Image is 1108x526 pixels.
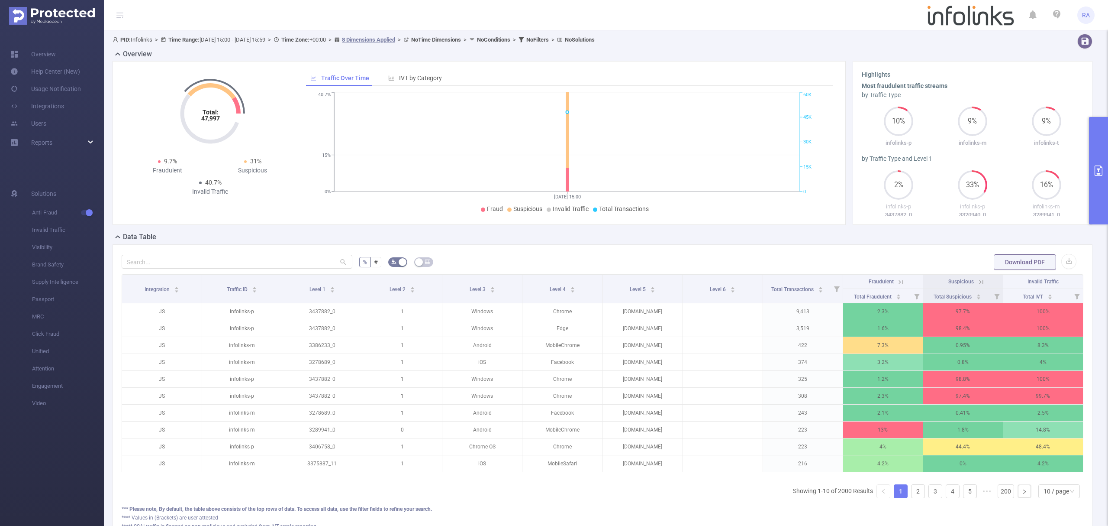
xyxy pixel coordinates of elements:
tspan: 15K [803,164,812,170]
span: Fraudulent [869,279,894,285]
p: 325 [763,371,843,387]
a: Help Center (New) [10,63,80,80]
span: MRC [32,308,104,325]
p: 98.4% [923,320,1003,337]
div: Invalid Traffic [167,187,253,196]
div: Sort [252,286,257,291]
p: 1.2% [843,371,923,387]
a: 4 [946,485,959,498]
span: Total Transactions [771,286,815,292]
tspan: 0% [325,189,331,195]
span: Invalid Traffic [553,205,589,212]
b: PID: [120,36,131,43]
li: 1 [894,484,908,498]
i: icon: caret-up [731,286,735,288]
li: 5 [963,484,977,498]
i: icon: caret-down [174,289,179,292]
p: 100% [1003,303,1083,320]
p: Windows [442,388,522,404]
p: 3320940_0 [936,211,1010,219]
p: 1 [362,455,442,472]
p: [DOMAIN_NAME] [602,337,682,354]
span: Level 6 [710,286,727,292]
p: 3386233_0 [282,337,362,354]
span: Total Transactions [599,205,649,212]
span: Level 5 [630,286,647,292]
b: No Solutions [565,36,595,43]
tspan: 60K [803,92,812,98]
div: by Traffic Type [862,91,1083,100]
p: 0.41% [923,405,1003,421]
span: > [326,36,334,43]
div: Sort [174,286,179,291]
span: 40.7% [205,179,222,186]
span: Infolinks [DATE] 15:00 - [DATE] 15:59 +00:00 [113,36,595,43]
p: 308 [763,388,843,404]
a: 2 [912,485,924,498]
p: JS [122,455,202,472]
a: Users [10,115,46,132]
p: Chrome [522,438,602,455]
tspan: 15% [322,153,331,158]
i: icon: caret-up [174,286,179,288]
p: Edge [522,320,602,337]
span: Total Suspicious [934,294,973,300]
span: > [510,36,519,43]
span: 10% [884,118,913,125]
p: [DOMAIN_NAME] [602,388,682,404]
p: 4.2% [843,455,923,472]
i: Filter menu [991,289,1003,303]
p: 422 [763,337,843,354]
tspan: [DATE] 15:00 [554,194,581,200]
p: 1 [362,320,442,337]
span: Integration [145,286,171,292]
a: 3 [929,485,942,498]
i: icon: caret-up [976,293,981,295]
i: icon: bar-chart [388,75,394,81]
p: Windows [442,320,522,337]
i: icon: caret-down [650,289,655,292]
p: 223 [763,422,843,438]
i: icon: caret-down [896,296,901,299]
li: 200 [998,484,1014,498]
div: Sort [730,286,735,291]
span: Video [32,395,104,412]
p: infolinks-p [202,303,282,320]
i: icon: caret-down [252,289,257,292]
p: JS [122,371,202,387]
p: JS [122,422,202,438]
a: Integrations [10,97,64,115]
p: 4% [843,438,923,455]
p: 2.3% [843,388,923,404]
p: JS [122,388,202,404]
i: icon: bg-colors [391,259,396,264]
div: Sort [896,293,901,298]
a: Overview [10,45,56,63]
span: Level 1 [309,286,327,292]
span: Suspicious [948,279,974,285]
p: [DOMAIN_NAME] [602,422,682,438]
p: 14.8% [1003,422,1083,438]
i: icon: caret-up [252,286,257,288]
tspan: 45K [803,114,812,120]
p: 243 [763,405,843,421]
p: 44.4% [923,438,1003,455]
p: 223 [763,438,843,455]
i: icon: caret-down [330,289,335,292]
i: icon: caret-up [818,286,823,288]
span: Reports [31,139,52,146]
p: 48.4% [1003,438,1083,455]
tspan: 0 [803,189,806,195]
span: IVT by Category [399,75,442,81]
p: 0.8% [923,354,1003,370]
p: Facebook [522,354,602,370]
h2: Data Table [123,232,156,242]
p: Chrome OS [442,438,522,455]
h2: Overview [123,49,152,59]
p: JS [122,320,202,337]
p: [DOMAIN_NAME] [602,354,682,370]
p: 7.3% [843,337,923,354]
p: 1 [362,354,442,370]
p: infolinks-m [202,405,282,421]
p: 0.95% [923,337,1003,354]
